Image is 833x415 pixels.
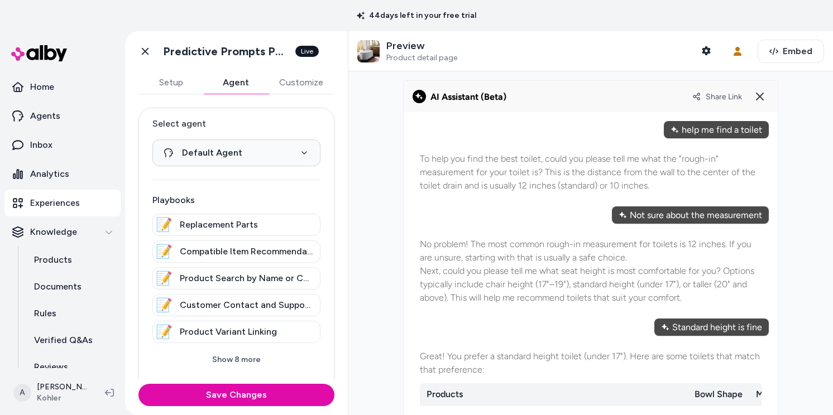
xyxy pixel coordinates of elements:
[180,325,277,339] span: Product Variant Linking
[11,45,67,61] img: alby Logo
[163,45,289,59] h1: Predictive Prompts PDP
[7,375,96,411] button: A[PERSON_NAME]Kohler
[4,132,121,158] a: Inbox
[155,216,173,234] div: 📝
[34,253,72,267] p: Products
[30,138,52,152] p: Inbox
[30,225,77,239] p: Knowledge
[138,384,334,406] button: Save Changes
[4,74,121,100] a: Home
[203,71,268,94] button: Agent
[4,103,121,129] a: Agents
[4,190,121,216] a: Experiences
[34,280,82,293] p: Documents
[180,245,313,258] span: Compatible Item Recommendation
[30,109,60,123] p: Agents
[386,40,457,52] p: Preview
[350,10,483,21] p: 44 days left in your free trial
[34,307,56,320] p: Rules
[783,45,812,58] span: Embed
[155,323,173,341] div: 📝
[386,53,457,63] span: Product detail page
[138,71,203,94] button: Setup
[152,350,320,370] button: Show 8 more
[155,296,173,314] div: 📝
[4,219,121,245] button: Knowledge
[37,382,87,393] p: [PERSON_NAME]
[23,247,121,273] a: Products
[180,298,313,312] span: Customer Contact and Support Guidance
[23,354,121,380] a: Reviews
[268,71,334,94] button: Customize
[357,40,380,62] img: Custom Design
[23,300,121,327] a: Rules
[23,273,121,300] a: Documents
[4,161,121,187] a: Analytics
[37,393,87,404] span: Kohler
[152,117,320,131] label: Select agent
[34,360,68,374] p: Reviews
[23,327,121,354] a: Verified Q&As
[155,243,173,260] div: 📝
[180,272,313,285] span: Product Search by Name or Category
[30,196,80,210] p: Experiences
[13,384,31,402] span: A
[758,40,824,63] button: Embed
[180,218,258,231] span: Replacement Parts
[152,194,320,207] p: Playbooks
[30,80,54,94] p: Home
[295,46,319,57] div: Live
[34,334,93,347] p: Verified Q&As
[30,167,69,181] p: Analytics
[155,269,173,287] div: 📝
